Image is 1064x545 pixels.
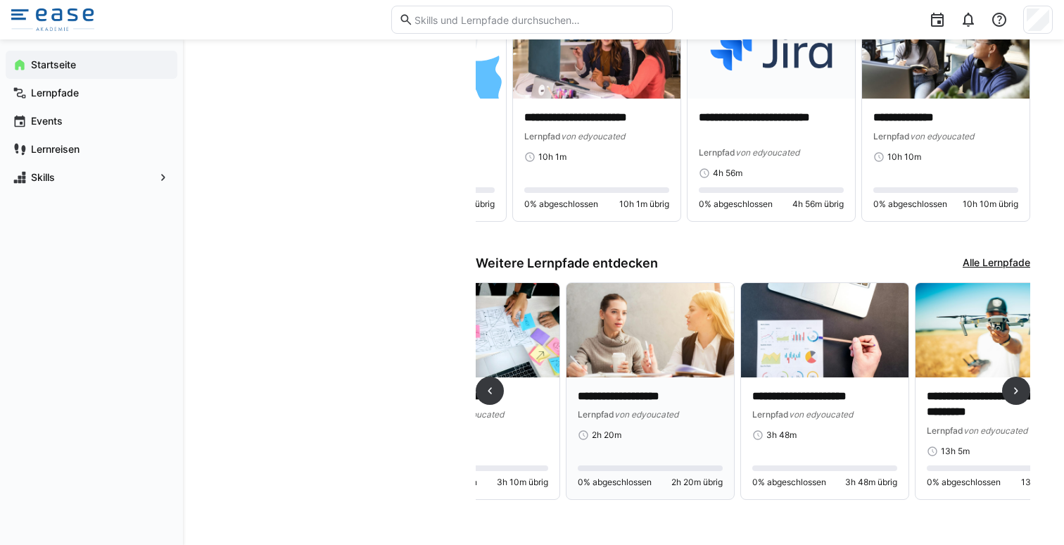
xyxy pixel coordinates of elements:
span: Lernpfad [873,131,910,142]
span: 2h 20m übrig [671,477,723,488]
img: image [862,4,1030,99]
span: Lernpfad [524,131,561,142]
span: 0% abgeschlossen [578,477,652,488]
span: 0% abgeschlossen [699,199,773,210]
span: 0% abgeschlossen [752,477,826,488]
span: 0% abgeschlossen [873,199,947,210]
input: Skills und Lernpfade durchsuchen… [413,13,665,26]
a: Alle Lernpfade [963,256,1030,271]
span: von edyoucated [910,131,974,142]
img: image [741,283,908,377]
span: von edyoucated [789,409,853,420]
span: von edyoucated [735,147,799,158]
span: 3h 48m übrig [845,477,897,488]
span: 13h 5m [941,446,970,457]
span: Lernpfad [752,409,789,420]
span: 10h 10m [887,151,921,163]
span: von edyoucated [614,409,678,420]
span: 4h 56m übrig [792,199,844,210]
img: image [513,4,680,99]
span: 3h 10m übrig [497,477,548,488]
h3: Weitere Lernpfade entdecken [476,256,658,271]
span: 2h 20m [592,430,621,441]
span: 0% abgeschlossen [927,477,1001,488]
img: image [566,283,734,377]
span: Lernpfad [578,409,614,420]
img: image [688,4,855,99]
span: 4h 56m [713,168,742,179]
span: 3h 48m [766,430,797,441]
span: 10h 1m übrig [619,199,669,210]
span: von edyoucated [963,425,1027,436]
span: Lernpfad [699,147,735,158]
span: Lernpfad [927,425,963,436]
span: 0% abgeschlossen [524,199,598,210]
span: von edyoucated [561,131,625,142]
img: image [392,283,559,377]
span: 10h 10m übrig [963,199,1018,210]
span: 10h 1m [538,151,566,163]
